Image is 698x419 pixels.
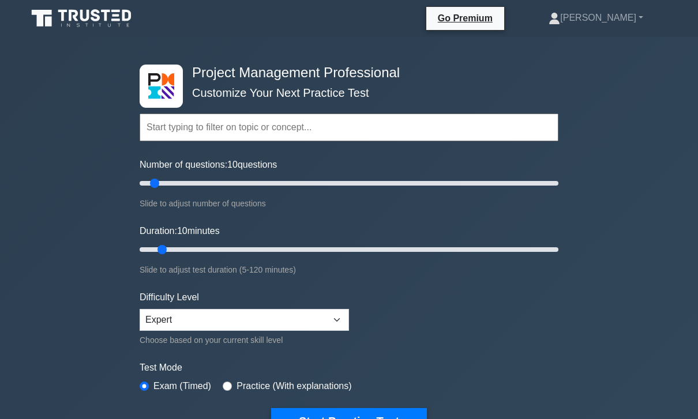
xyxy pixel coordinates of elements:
[521,6,671,29] a: [PERSON_NAME]
[153,379,211,393] label: Exam (Timed)
[227,160,238,169] span: 10
[140,263,558,277] div: Slide to adjust test duration (5-120 minutes)
[140,158,277,172] label: Number of questions: questions
[140,224,220,238] label: Duration: minutes
[177,226,187,236] span: 10
[237,379,351,393] label: Practice (With explanations)
[140,290,199,304] label: Difficulty Level
[140,197,558,210] div: Slide to adjust number of questions
[140,361,558,375] label: Test Mode
[140,114,558,141] input: Start typing to filter on topic or concept...
[431,11,500,25] a: Go Premium
[140,333,349,347] div: Choose based on your current skill level
[187,65,502,81] h4: Project Management Professional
